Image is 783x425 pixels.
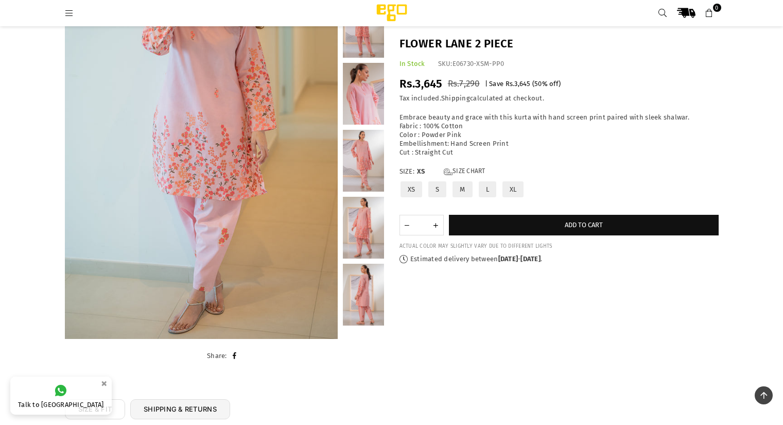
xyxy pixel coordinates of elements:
[501,180,525,198] label: XL
[444,167,485,176] a: Size Chart
[417,167,438,176] span: XS
[98,375,110,392] button: ×
[448,78,480,89] span: Rs.7,290
[506,80,531,88] span: Rs.3,645
[451,180,473,198] label: M
[10,377,112,415] a: Talk to [GEOGRAPHIC_DATA]
[399,113,719,157] p: Embrace beauty and grace with this kurta with hand screen print paired with sleek shalwar. Fabric...
[399,215,444,235] quantity-input: Quantity
[532,80,561,88] span: ( % off)
[485,80,488,88] span: |
[453,60,504,67] span: E06730-XSM-PP0
[399,36,719,52] h1: Flower Lane 2 piece
[449,215,719,235] button: Add to cart
[399,167,719,176] label: Size:
[348,3,436,23] img: Ego
[130,399,230,419] a: SHIPPING & RETURNS
[399,94,719,103] div: Tax included. calculated at checkout.
[399,77,443,91] span: Rs.3,645
[60,9,79,16] a: Menu
[489,80,503,88] span: Save
[207,352,227,360] span: Share:
[427,180,447,198] label: S
[399,60,425,67] span: In Stock
[399,180,424,198] label: XS
[654,4,672,22] a: Search
[565,221,603,229] span: Add to cart
[399,243,719,250] div: ACTUAL COLOR MAY SLIGHTLY VARY DUE TO DIFFERENT LIGHTS
[438,60,504,69] div: SKU:
[520,255,541,263] time: [DATE]
[498,255,518,263] time: [DATE]
[399,255,719,264] p: Estimated delivery between - .
[713,4,721,12] span: 0
[441,94,470,103] a: Shipping
[478,180,497,198] label: L
[534,80,542,88] span: 50
[700,4,719,22] a: 0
